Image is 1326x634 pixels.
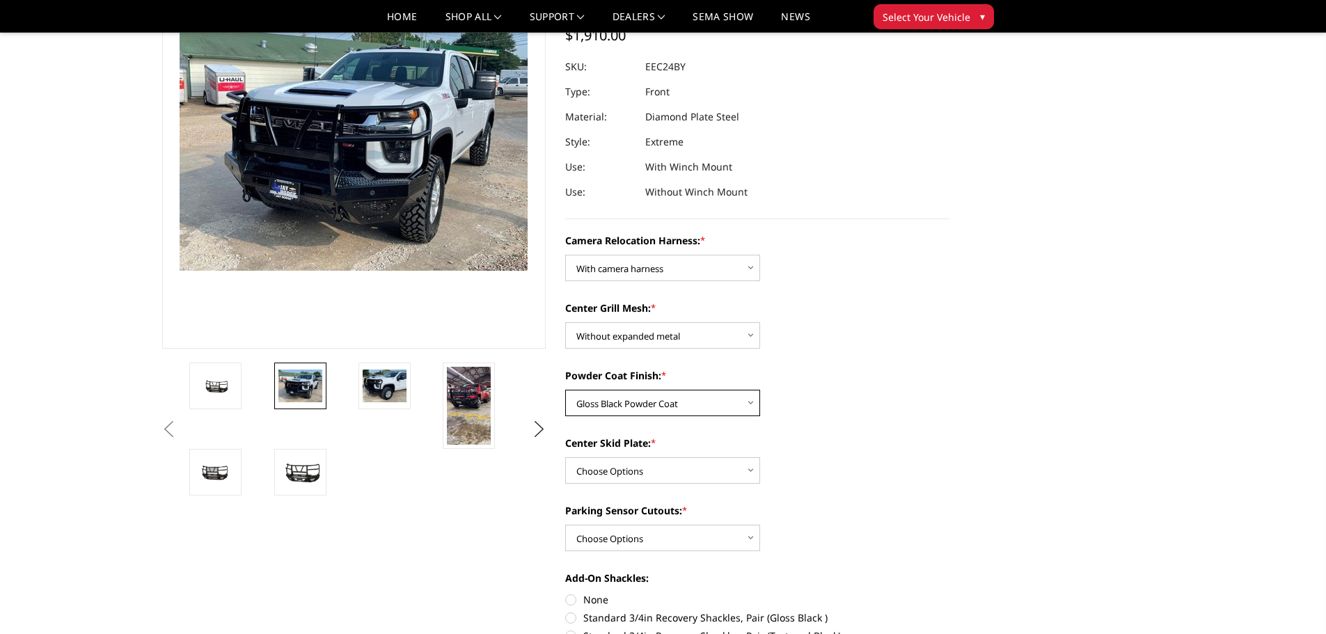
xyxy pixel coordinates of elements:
[565,368,949,383] label: Powder Coat Finish:
[565,54,635,79] dt: SKU:
[565,301,949,315] label: Center Grill Mesh:
[645,154,732,180] dd: With Winch Mount
[528,419,549,440] button: Next
[565,154,635,180] dt: Use:
[565,233,949,248] label: Camera Relocation Harness:
[645,79,670,104] dd: Front
[387,12,417,32] a: Home
[645,54,686,79] dd: EEC24BY
[645,180,748,205] dd: Without Winch Mount
[645,129,684,154] dd: Extreme
[1256,567,1326,634] iframe: Chat Widget
[447,367,491,445] img: 2024-2025 Chevrolet 2500-3500 - T2 Series - Extreme Front Bumper (receiver or winch)
[874,4,994,29] button: Select Your Vehicle
[565,592,949,607] label: None
[363,370,407,402] img: 2024-2025 Chevrolet 2500-3500 - T2 Series - Extreme Front Bumper (receiver or winch)
[565,503,949,518] label: Parking Sensor Cutouts:
[565,79,635,104] dt: Type:
[613,12,665,32] a: Dealers
[194,376,237,396] img: 2024-2025 Chevrolet 2500-3500 - T2 Series - Extreme Front Bumper (receiver or winch)
[565,436,949,450] label: Center Skid Plate:
[883,10,970,24] span: Select Your Vehicle
[565,129,635,154] dt: Style:
[159,419,180,440] button: Previous
[278,370,322,402] img: 2024-2025 Chevrolet 2500-3500 - T2 Series - Extreme Front Bumper (receiver or winch)
[781,12,810,32] a: News
[565,610,949,625] label: Standard 3/4in Recovery Shackles, Pair (Gloss Black )
[693,12,753,32] a: SEMA Show
[194,461,237,484] img: 2024-2025 Chevrolet 2500-3500 - T2 Series - Extreme Front Bumper (receiver or winch)
[980,9,985,24] span: ▾
[565,104,635,129] dt: Material:
[565,26,626,45] span: $1,910.00
[645,104,739,129] dd: Diamond Plate Steel
[565,571,949,585] label: Add-On Shackles:
[278,460,322,484] img: 2024-2025 Chevrolet 2500-3500 - T2 Series - Extreme Front Bumper (receiver or winch)
[530,12,585,32] a: Support
[565,180,635,205] dt: Use:
[445,12,502,32] a: shop all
